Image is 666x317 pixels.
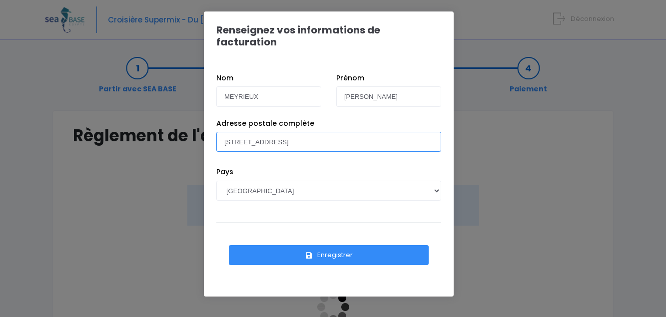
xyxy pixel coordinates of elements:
[336,73,364,83] label: Prénom
[216,24,441,48] h1: Renseignez vos informations de facturation
[216,167,233,177] label: Pays
[229,245,429,265] button: Enregistrer
[216,118,314,129] label: Adresse postale complète
[216,73,233,83] label: Nom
